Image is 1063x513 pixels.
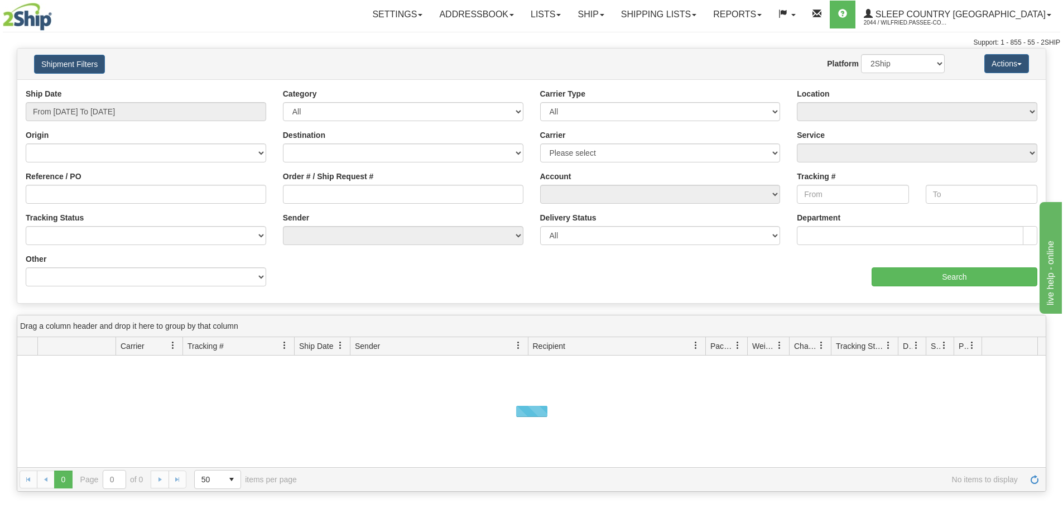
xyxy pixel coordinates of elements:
span: Carrier [121,341,145,352]
span: Shipment Issues [931,341,940,352]
button: Actions [984,54,1029,73]
a: Sender filter column settings [509,336,528,355]
label: Delivery Status [540,212,597,223]
label: Tracking Status [26,212,84,223]
a: Charge filter column settings [812,336,831,355]
a: Lists [522,1,569,28]
a: Packages filter column settings [728,336,747,355]
input: From [797,185,908,204]
a: Shipping lists [613,1,705,28]
span: Recipient [533,341,565,352]
label: Tracking # [797,171,835,182]
label: Service [797,130,825,141]
span: Sender [355,341,380,352]
label: Other [26,253,46,265]
span: 50 [201,474,216,485]
label: Category [283,88,317,99]
img: logo2044.jpg [3,3,52,31]
a: Refresh [1026,471,1043,488]
label: Account [540,171,571,182]
a: Sleep Country [GEOGRAPHIC_DATA] 2044 / Wilfried.Passee-Coutrin [855,1,1060,28]
label: Location [797,88,829,99]
a: Carrier filter column settings [163,336,182,355]
a: Tracking Status filter column settings [879,336,898,355]
a: Reports [705,1,770,28]
a: Settings [364,1,431,28]
a: Weight filter column settings [770,336,789,355]
a: Addressbook [431,1,522,28]
a: Ship Date filter column settings [331,336,350,355]
label: Origin [26,130,49,141]
span: Delivery Status [903,341,912,352]
div: live help - online [8,7,103,20]
span: Packages [710,341,734,352]
span: No items to display [312,475,1018,484]
span: Page 0 [54,471,72,488]
div: Support: 1 - 855 - 55 - 2SHIP [3,38,1060,47]
span: 2044 / Wilfried.Passee-Coutrin [864,17,947,28]
a: Pickup Status filter column settings [963,336,982,355]
input: To [926,185,1037,204]
label: Reference / PO [26,171,81,182]
span: Page sizes drop down [194,470,241,489]
a: Ship [569,1,612,28]
span: Sleep Country [GEOGRAPHIC_DATA] [873,9,1046,19]
label: Ship Date [26,88,62,99]
span: Pickup Status [959,341,968,352]
span: Tracking # [187,341,224,352]
a: Delivery Status filter column settings [907,336,926,355]
label: Carrier [540,130,566,141]
span: Weight [752,341,776,352]
span: Tracking Status [836,341,884,352]
a: Tracking # filter column settings [275,336,294,355]
a: Shipment Issues filter column settings [935,336,954,355]
iframe: chat widget [1037,199,1062,313]
label: Carrier Type [540,88,585,99]
input: Search [872,267,1037,286]
label: Order # / Ship Request # [283,171,374,182]
button: Shipment Filters [34,55,105,74]
span: items per page [194,470,297,489]
span: Page of 0 [80,470,143,489]
label: Sender [283,212,309,223]
label: Department [797,212,840,223]
div: grid grouping header [17,315,1046,337]
span: Ship Date [299,341,333,352]
label: Platform [827,58,859,69]
label: Destination [283,130,325,141]
span: Charge [794,341,817,352]
span: select [223,471,241,488]
a: Recipient filter column settings [686,336,705,355]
